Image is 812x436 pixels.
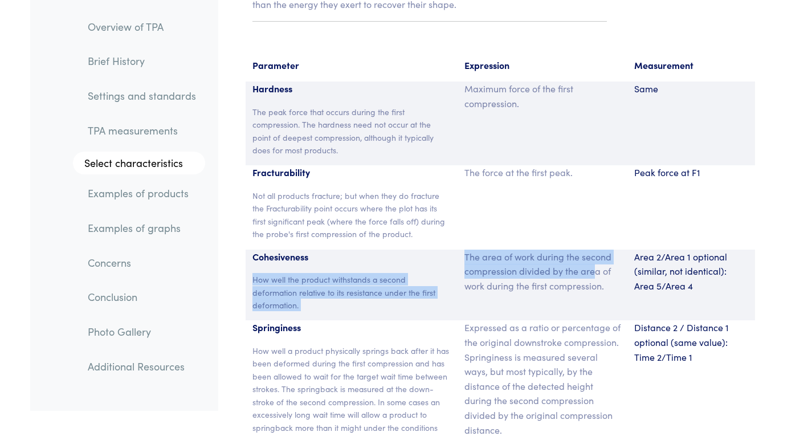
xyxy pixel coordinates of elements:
a: Examples of graphs [79,215,205,241]
a: Select characteristics [73,152,205,175]
p: The peak force that occurs during the first compression. The hardness need not occur at the point... [252,105,451,157]
p: Measurement [634,58,748,73]
a: Conclusion [79,284,205,311]
a: Photo Gallery [79,319,205,345]
p: Area 2/Area 1 optional (similar, not identical): Area 5/Area 4 [634,250,748,294]
p: Hardness [252,82,451,96]
a: Examples of products [79,181,205,207]
a: Settings and standards [79,83,205,109]
p: The area of work during the second compression divided by the area of work during the first compr... [464,250,621,294]
a: Concerns [79,250,205,276]
p: Parameter [252,58,451,73]
p: Same [634,82,748,96]
p: Expression [464,58,621,73]
p: How well the product withstands a second deformation relative to its resistance under the first d... [252,273,451,311]
p: Peak force at F1 [634,165,748,180]
p: Cohesiveness [252,250,451,264]
p: The force at the first peak. [464,165,621,180]
p: Springiness [252,320,451,335]
p: Distance 2 / Distance 1 optional (same value): Time 2/Time 1 [634,320,748,364]
a: Overview of TPA [79,14,205,40]
a: Brief History [79,48,205,75]
p: Maximum force of the first compression. [464,82,621,111]
a: TPA measurements [79,117,205,144]
p: Not all products fracture; but when they do fracture the Fracturability point occurs where the pl... [252,189,451,241]
p: Fracturability [252,165,451,180]
a: Additional Resources [79,353,205,380]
